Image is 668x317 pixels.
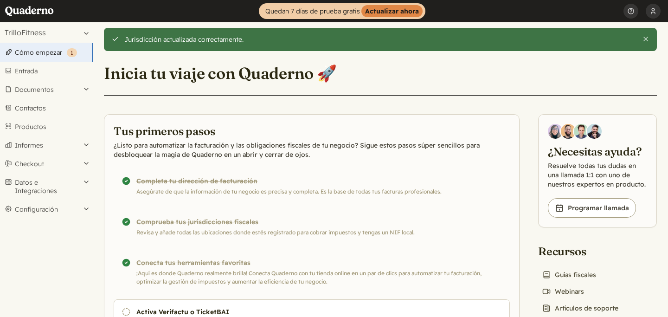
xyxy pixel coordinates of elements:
[642,35,649,43] button: Cierra esta alerta
[259,3,425,19] a: Quedan 7 días de prueba gratisActualizar ahora
[114,124,510,139] h2: Tus primeros pasos
[538,268,600,281] a: Guías fiscales
[548,161,647,189] p: Resuelve todas tus dudas en una llamada 1:1 con uno de nuestros expertos en producto.
[104,63,337,83] h1: Inicia tu viaje con Quaderno 🚀
[548,198,636,218] a: Programar llamada
[136,307,440,317] h3: Activa Verifactu o TicketBAI
[538,244,625,259] h2: Recursos
[114,141,510,159] p: ¿Listo para automatizar la facturación y las obligaciones fiscales de tu negocio? Sigue estos pas...
[71,49,73,56] span: 1
[574,124,589,139] img: Ivo Oltmans, Business Developer at Quaderno
[587,124,602,139] img: Javier Rubio, DevRel at Quaderno
[548,144,647,159] h2: ¿Necesitas ayuda?
[548,124,563,139] img: Diana Carrasco, Account Executive at Quaderno
[124,35,635,44] div: Jurisdicción actualizada correctamente.
[561,124,576,139] img: Jairo Fumero, Account Executive at Quaderno
[538,285,588,298] a: Webinars
[361,5,423,17] strong: Actualizar ahora
[538,302,622,315] a: Artículos de soporte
